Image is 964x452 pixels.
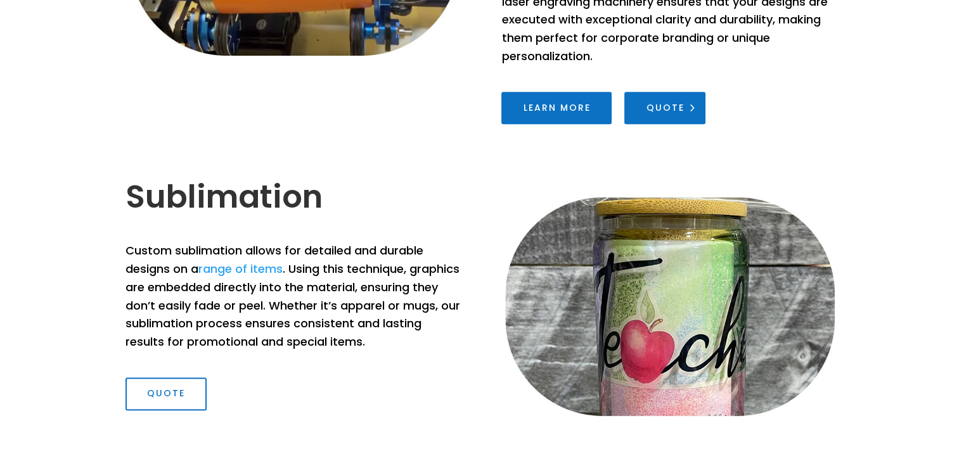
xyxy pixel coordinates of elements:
a: Learn More [501,92,612,125]
img: sublimation [501,194,839,418]
a: Quote [624,92,705,125]
a: Quote [125,377,207,410]
h2: Sublimation [125,178,463,222]
a: range of items [198,261,283,277]
p: Custom sublimation allows for detailed and durable designs on a . Using this technique, graphics ... [125,242,463,351]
